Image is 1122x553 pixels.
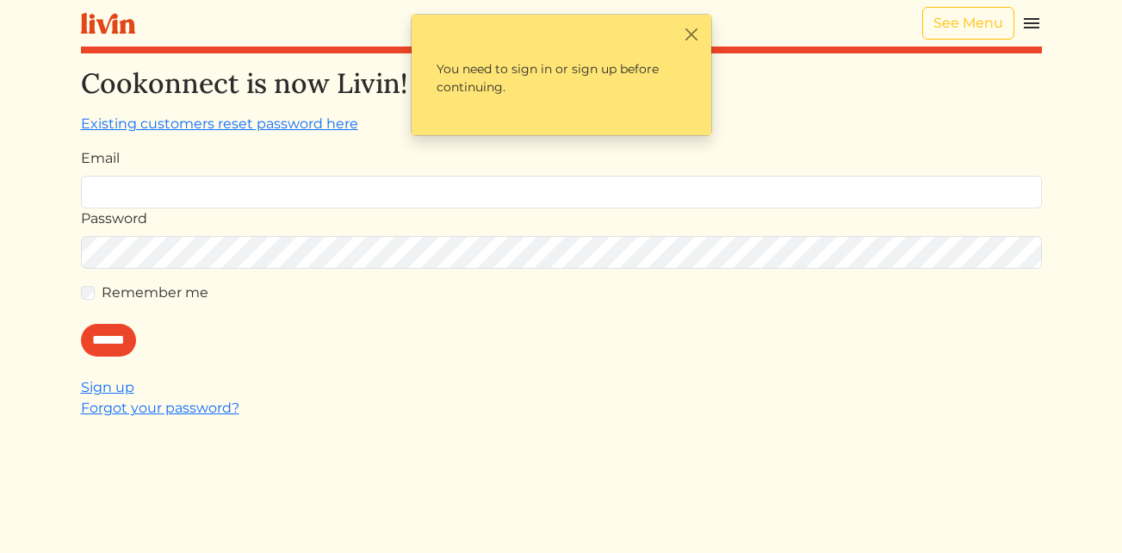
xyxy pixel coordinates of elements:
img: livin-logo-a0d97d1a881af30f6274990eb6222085a2533c92bbd1e4f22c21b4f0d0e3210c.svg [81,13,135,34]
label: Email [81,148,120,169]
a: Sign up [81,379,134,395]
label: Password [81,208,147,229]
label: Remember me [102,283,208,303]
a: See Menu [922,7,1014,40]
p: You need to sign in or sign up before continuing. [422,46,701,111]
button: Close [683,25,701,43]
a: Existing customers reset password here [81,115,358,132]
h2: Cookonnect is now Livin! [81,67,1042,100]
img: menu_hamburger-cb6d353cf0ecd9f46ceae1c99ecbeb4a00e71ca567a856bd81f57e9d8c17bb26.svg [1021,13,1042,34]
a: Forgot your password? [81,400,239,416]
